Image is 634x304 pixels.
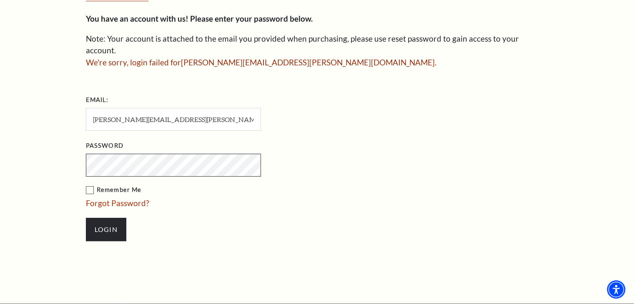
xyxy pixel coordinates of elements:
[86,57,436,67] span: We're sorry, login failed for [PERSON_NAME][EMAIL_ADDRESS][PERSON_NAME][DOMAIN_NAME] .
[607,280,625,299] div: Accessibility Menu
[86,218,126,241] input: Submit button
[86,14,188,23] strong: You have an account with us!
[86,95,109,105] label: Email:
[86,185,344,195] label: Remember Me
[86,141,123,151] label: Password
[86,108,261,131] input: Required
[86,33,549,57] p: Note: Your account is attached to the email you provided when purchasing, please use reset passwo...
[86,198,149,208] a: Forgot Password?
[190,14,313,23] strong: Please enter your password below.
